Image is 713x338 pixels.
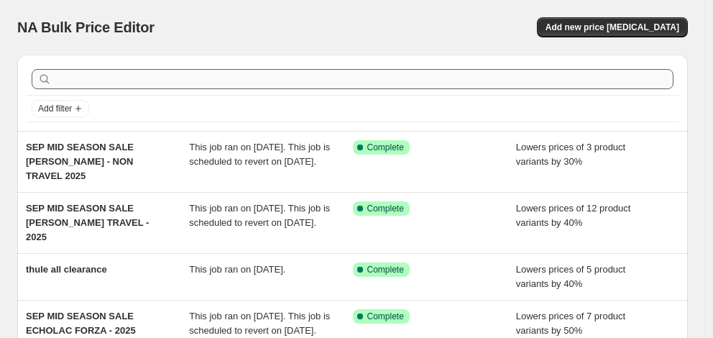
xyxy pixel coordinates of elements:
[38,103,72,114] span: Add filter
[516,311,625,336] span: Lowers prices of 7 product variants by 50%
[32,100,89,117] button: Add filter
[189,264,285,275] span: This job ran on [DATE].
[367,142,404,153] span: Complete
[516,203,631,228] span: Lowers prices of 12 product variants by 40%
[189,203,330,228] span: This job ran on [DATE]. This job is scheduled to revert on [DATE].
[367,203,404,214] span: Complete
[516,142,625,167] span: Lowers prices of 3 product variants by 30%
[17,19,155,35] span: NA Bulk Price Editor
[189,311,330,336] span: This job ran on [DATE]. This job is scheduled to revert on [DATE].
[546,22,679,33] span: Add new price [MEDICAL_DATA]
[26,264,107,275] span: thule all clearance
[516,264,625,289] span: Lowers prices of 5 product variants by 40%
[367,264,404,275] span: Complete
[367,311,404,322] span: Complete
[537,17,688,37] button: Add new price [MEDICAL_DATA]
[26,142,134,181] span: SEP MID SEASON SALE [PERSON_NAME] - NON TRAVEL 2025
[26,203,149,242] span: SEP MID SEASON SALE [PERSON_NAME] TRAVEL - 2025
[189,142,330,167] span: This job ran on [DATE]. This job is scheduled to revert on [DATE].
[26,311,136,336] span: SEP MID SEASON SALE ECHOLAC FORZA - 2025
